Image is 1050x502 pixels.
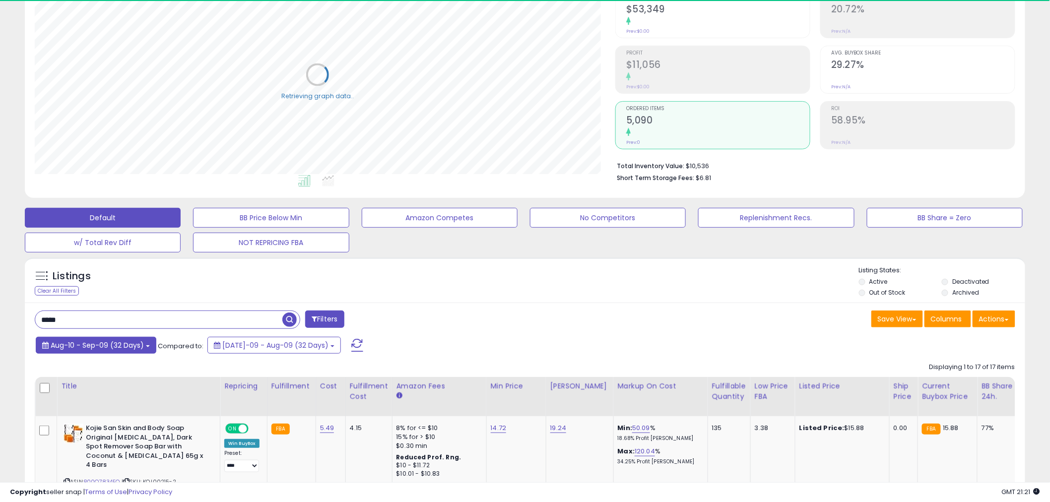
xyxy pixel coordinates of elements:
span: | SKU: KOJ00215-2 [122,478,176,486]
button: [DATE]-09 - Aug-09 (32 Days) [207,337,341,354]
div: 3.38 [755,424,787,433]
a: 120.04 [635,446,655,456]
label: Out of Stock [869,288,906,297]
button: Actions [973,311,1015,327]
label: Active [869,277,888,286]
div: Current Buybox Price [922,381,973,402]
div: [PERSON_NAME] [550,381,609,391]
button: Aug-10 - Sep-09 (32 Days) [36,337,156,354]
span: 15.88 [943,423,959,433]
div: 135 [712,424,743,433]
div: $0.30 min [396,441,479,450]
b: Total Inventory Value: [617,162,684,170]
h2: 29.27% [831,59,1015,72]
div: seller snap | | [10,488,172,497]
div: $10 - $11.72 [396,461,479,470]
button: No Competitors [530,208,686,228]
div: Fulfillable Quantity [712,381,746,402]
span: ROI [831,106,1015,112]
div: $15.88 [799,424,882,433]
button: BB Price Below Min [193,208,349,228]
div: Amazon Fees [396,381,482,391]
small: FBA [922,424,940,435]
p: 34.25% Profit [PERSON_NAME] [618,458,700,465]
small: Prev: 0 [626,139,640,145]
small: Prev: N/A [831,139,851,145]
span: [DATE]-09 - Aug-09 (32 Days) [222,340,328,350]
div: Repricing [224,381,263,391]
strong: Copyright [10,487,46,497]
b: Max: [618,446,635,456]
h2: 20.72% [831,3,1015,17]
a: 50.09 [632,423,650,433]
b: Listed Price: [799,423,845,433]
h2: $53,349 [626,3,810,17]
span: 2025-09-9 21:21 GMT [1002,487,1040,497]
div: Retrieving graph data.. [281,92,354,101]
div: % [618,447,700,465]
div: Preset: [224,450,260,472]
div: Markup on Cost [618,381,704,391]
img: 41-V81OXmpL._SL40_.jpg [64,424,83,443]
span: Compared to: [158,341,203,351]
small: Prev: $0.00 [626,84,650,90]
a: Terms of Use [85,487,127,497]
span: Ordered Items [626,106,810,112]
span: Aug-10 - Sep-09 (32 Days) [51,340,144,350]
span: $6.81 [696,173,711,183]
a: 14.72 [491,423,507,433]
button: Amazon Competes [362,208,518,228]
label: Archived [952,288,979,297]
b: Kojie San Skin and Body Soap Original [MEDICAL_DATA], Dark Spot Remover Soap Bar with Coconut & [... [86,424,206,472]
button: w/ Total Rev Diff [25,233,181,252]
div: Fulfillment Cost [350,381,388,402]
div: 4.15 [350,424,385,433]
button: Replenishment Recs. [698,208,854,228]
div: Fulfillment [271,381,312,391]
a: 5.49 [320,423,334,433]
div: Min Price [491,381,542,391]
div: Displaying 1 to 17 of 17 items [929,363,1015,372]
div: Ship Price [894,381,914,402]
div: $10.01 - $10.83 [396,470,479,478]
b: Short Term Storage Fees: [617,174,694,182]
span: Profit [626,51,810,56]
small: Prev: N/A [831,84,851,90]
th: The percentage added to the cost of goods (COGS) that forms the calculator for Min & Max prices. [613,377,708,416]
a: Privacy Policy [129,487,172,497]
button: Save View [871,311,923,327]
label: Deactivated [952,277,989,286]
div: 15% for > $10 [396,433,479,441]
span: OFF [247,425,263,433]
small: FBA [271,424,290,435]
small: Amazon Fees. [396,391,402,400]
h2: $11,056 [626,59,810,72]
p: Listing States: [859,266,1025,275]
span: Columns [931,314,962,324]
div: Title [61,381,216,391]
a: 19.24 [550,423,567,433]
span: ON [226,425,239,433]
div: 8% for <= $10 [396,424,479,433]
div: % [618,424,700,442]
small: Prev: $0.00 [626,28,650,34]
span: Avg. Buybox Share [831,51,1015,56]
div: Listed Price [799,381,885,391]
button: Columns [924,311,971,327]
h2: 5,090 [626,115,810,128]
b: Reduced Prof. Rng. [396,453,461,461]
div: 77% [982,424,1014,433]
div: Clear All Filters [35,286,79,296]
h5: Listings [53,269,91,283]
button: Filters [305,311,344,328]
button: Default [25,208,181,228]
p: 18.68% Profit [PERSON_NAME] [618,435,700,442]
small: Prev: N/A [831,28,851,34]
button: BB Share = Zero [867,208,1023,228]
h2: 58.95% [831,115,1015,128]
a: B00O7834FO [84,478,120,486]
div: Win BuyBox [224,439,260,448]
div: BB Share 24h. [982,381,1018,402]
div: 0.00 [894,424,910,433]
li: $10,536 [617,159,1008,171]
